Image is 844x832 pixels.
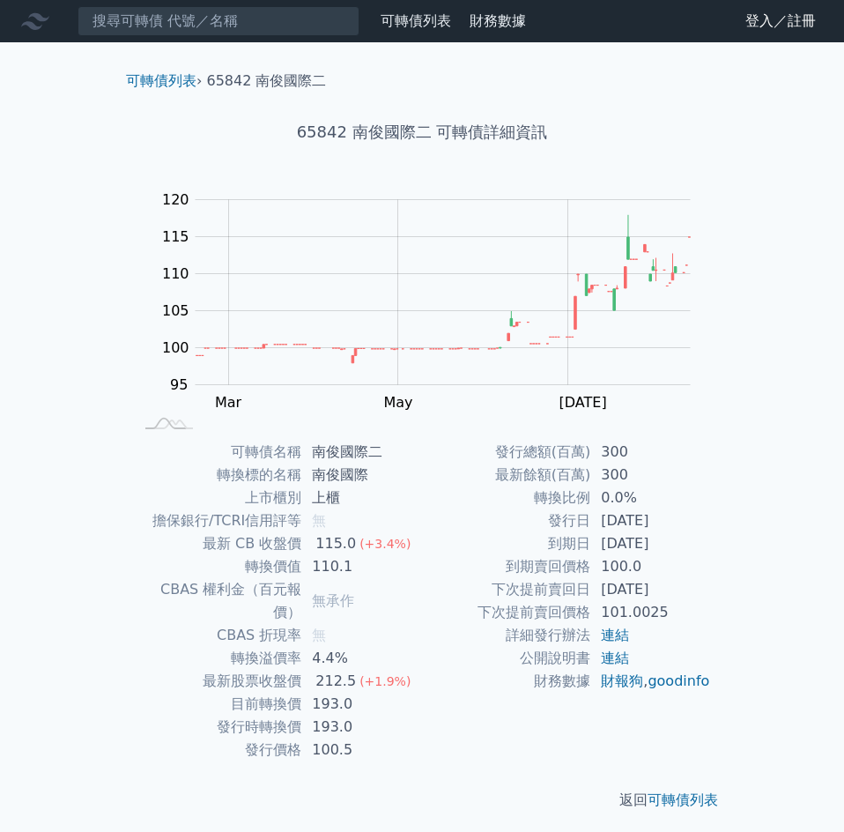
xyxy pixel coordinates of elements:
a: 可轉債列表 [126,72,196,89]
td: 193.0 [301,716,422,739]
td: 4.4% [301,647,422,670]
td: 到期賣回價格 [422,555,590,578]
a: 財報狗 [601,672,643,689]
td: 到期日 [422,532,590,555]
td: 可轉債名稱 [133,441,301,464]
td: 公開說明書 [422,647,590,670]
td: 轉換溢價率 [133,647,301,670]
iframe: Chat Widget [756,747,844,832]
td: 最新餘額(百萬) [422,464,590,487]
td: 300 [590,464,711,487]
td: 轉換比例 [422,487,590,509]
td: [DATE] [590,509,711,532]
g: Chart [153,191,717,411]
li: 65842 南俊國際二 [207,71,327,92]
td: 100.5 [301,739,422,761]
td: 發行日 [422,509,590,532]
td: CBAS 折現率 [133,624,301,647]
td: 下次提前賣回價格 [422,601,590,624]
h1: 65842 南俊國際二 可轉債詳細資訊 [112,120,732,145]
tspan: 105 [162,302,189,319]
td: 擔保銀行/TCRI信用評等 [133,509,301,532]
td: 110.1 [301,555,422,578]
tspan: Mar [215,394,242,411]
a: 財務數據 [470,12,526,29]
td: 詳細發行辦法 [422,624,590,647]
a: 連結 [601,627,629,643]
a: 可轉債列表 [381,12,451,29]
td: 101.0025 [590,601,711,624]
td: CBAS 權利金（百元報價） [133,578,301,624]
tspan: 95 [170,376,188,393]
input: 搜尋可轉債 代號／名稱 [78,6,359,36]
td: 上市櫃別 [133,487,301,509]
div: 212.5 [312,670,359,693]
td: 南俊國際 [301,464,422,487]
tspan: 120 [162,191,189,208]
td: 上櫃 [301,487,422,509]
td: 300 [590,441,711,464]
div: 115.0 [312,532,359,555]
a: goodinfo [648,672,709,689]
tspan: 115 [162,228,189,245]
td: , [590,670,711,693]
p: 返回 [112,790,732,811]
td: 最新 CB 收盤價 [133,532,301,555]
tspan: May [383,394,412,411]
td: 發行總額(百萬) [422,441,590,464]
tspan: 110 [162,265,189,282]
td: 100.0 [590,555,711,578]
a: 連結 [601,650,629,666]
div: 聊天小工具 [756,747,844,832]
span: 無 [312,512,326,529]
tspan: [DATE] [559,394,607,411]
td: 轉換價值 [133,555,301,578]
span: (+1.9%) [359,674,411,688]
td: 轉換標的名稱 [133,464,301,487]
td: [DATE] [590,532,711,555]
td: 發行時轉換價 [133,716,301,739]
span: (+3.4%) [359,537,411,551]
td: 目前轉換價 [133,693,301,716]
td: 財務數據 [422,670,590,693]
td: [DATE] [590,578,711,601]
span: 無承作 [312,592,354,609]
li: › [126,71,202,92]
span: 無 [312,627,326,643]
td: 最新股票收盤價 [133,670,301,693]
a: 登入／註冊 [731,7,830,35]
td: 193.0 [301,693,422,716]
td: 南俊國際二 [301,441,422,464]
a: 可轉債列表 [648,791,718,808]
td: 下次提前賣回日 [422,578,590,601]
tspan: 100 [162,339,189,356]
td: 發行價格 [133,739,301,761]
td: 0.0% [590,487,711,509]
